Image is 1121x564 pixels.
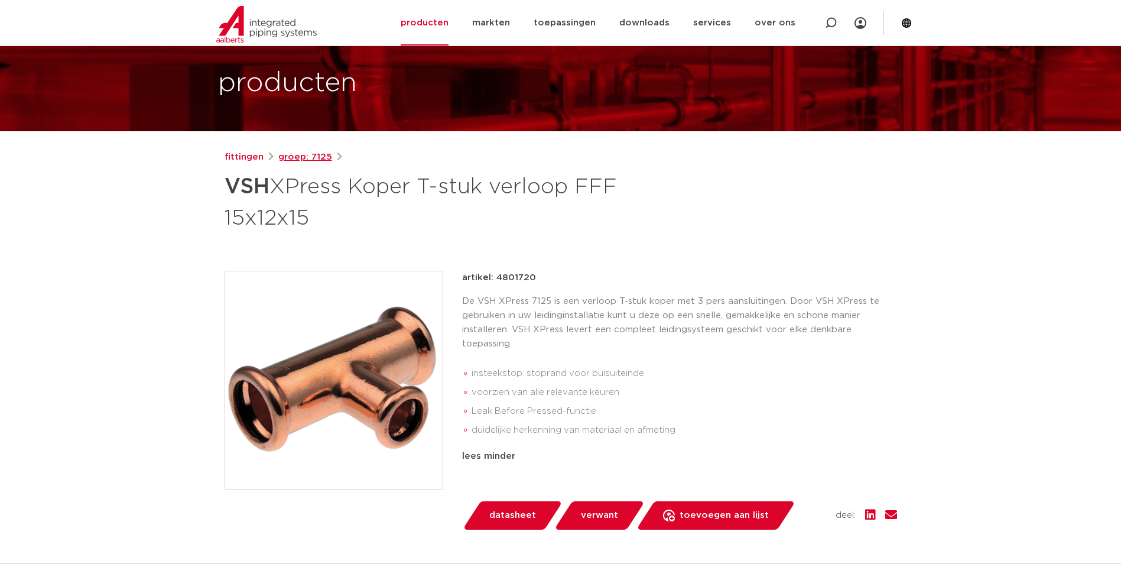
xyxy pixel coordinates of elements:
[472,383,897,402] li: voorzien van alle relevante keuren
[225,169,668,233] h1: XPress Koper T-stuk verloop FFF 15x12x15
[581,506,618,525] span: verwant
[462,271,536,285] p: artikel: 4801720
[278,150,332,164] a: groep: 7125
[462,294,897,351] p: De VSH XPress 7125 is een verloop T-stuk koper met 3 pers aansluitingen. Door VSH XPress te gebru...
[218,64,357,102] h1: producten
[225,176,269,197] strong: VSH
[489,506,536,525] span: datasheet
[225,150,264,164] a: fittingen
[472,421,897,440] li: duidelijke herkenning van materiaal en afmeting
[836,508,856,523] span: deel:
[462,501,563,530] a: datasheet
[472,402,897,421] li: Leak Before Pressed-functie
[462,449,897,463] div: lees minder
[472,364,897,383] li: insteekstop: stoprand voor buisuiteinde
[225,271,443,489] img: Product Image for VSH XPress Koper T-stuk verloop FFF 15x12x15
[554,501,645,530] a: verwant
[680,506,769,525] span: toevoegen aan lijst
